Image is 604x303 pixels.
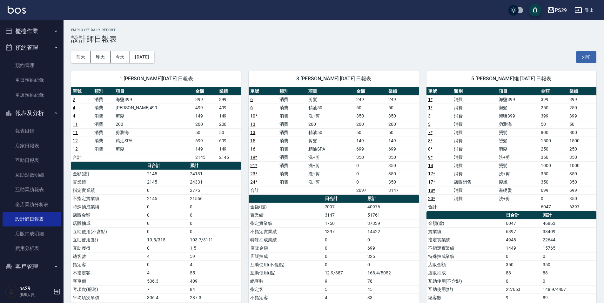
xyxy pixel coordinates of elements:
[250,105,253,110] a: 6
[355,87,387,96] th: 金額
[504,227,541,236] td: 6397
[504,252,541,260] td: 0
[188,236,241,244] td: 103.7/3111
[3,73,61,87] a: 單日預約紀錄
[114,137,193,145] td: 精油SPA
[541,260,596,269] td: 350
[568,95,596,104] td: 399
[3,124,61,138] a: 報表目錄
[278,178,307,186] td: 消費
[278,128,307,137] td: 消費
[428,122,431,127] a: 3
[355,128,387,137] td: 50
[568,178,596,186] td: 350
[452,145,497,153] td: 消費
[188,170,241,178] td: 24131
[387,178,419,186] td: 350
[3,23,61,39] button: 櫃檯作業
[307,153,355,161] td: 洗+剪
[568,153,596,161] td: 350
[71,203,145,211] td: 特殊抽成業績
[539,95,568,104] td: 399
[366,269,419,277] td: 168.4/5052
[188,194,241,203] td: 21556
[307,145,355,153] td: 精油SPA
[426,260,504,269] td: 店販金額
[188,269,241,277] td: 55
[249,203,323,211] td: 金額(虛)
[541,219,596,227] td: 46863
[71,227,145,236] td: 互助使用(不含點)
[145,194,188,203] td: 2145
[114,112,193,120] td: 剪髮
[71,35,596,44] h3: 設計師日報表
[3,182,61,197] a: 互助業績報表
[3,275,61,291] button: 商品管理
[3,241,61,256] a: 費用分析表
[497,104,540,112] td: 剪髮
[568,128,596,137] td: 800
[539,120,568,128] td: 50
[539,178,568,186] td: 350
[539,186,568,194] td: 699
[71,178,145,186] td: 實業績
[73,113,75,118] a: 4
[539,145,568,153] td: 250
[366,236,419,244] td: 0
[568,203,596,211] td: 6397
[249,211,323,219] td: 實業績
[278,120,307,128] td: 消費
[188,162,241,170] th: 累計
[250,122,255,127] a: 13
[497,178,540,186] td: 髮蠟
[387,95,419,104] td: 249
[541,211,596,219] th: 累計
[497,95,540,104] td: 海鹽399
[366,227,419,236] td: 14422
[572,4,596,16] button: 登出
[307,161,355,170] td: 洗+剪
[249,244,323,252] td: 店販金額
[355,153,387,161] td: 350
[3,168,61,182] a: 互助點數明細
[3,259,61,275] button: 客戶管理
[452,161,497,170] td: 消費
[145,219,188,227] td: 0
[188,211,241,219] td: 0
[249,87,419,195] table: a dense table
[366,195,419,203] th: 累計
[250,97,253,102] a: 6
[218,145,241,153] td: 149
[249,186,278,194] td: 合計
[3,39,61,56] button: 預約管理
[568,194,596,203] td: 350
[504,260,541,269] td: 350
[452,95,497,104] td: 消費
[539,203,568,211] td: 6047
[539,87,568,96] th: 金額
[93,112,114,120] td: 消費
[568,161,596,170] td: 1000
[452,186,497,194] td: 消費
[3,58,61,73] a: 預約管理
[71,260,145,269] td: 指定客
[5,285,18,298] img: Person
[504,219,541,227] td: 6047
[256,76,411,82] span: 3 [PERSON_NAME] [DATE] 日報表
[194,95,218,104] td: 399
[3,88,61,102] a: 單週預約紀錄
[307,87,355,96] th: 項目
[93,95,114,104] td: 消費
[541,252,596,260] td: 0
[71,186,145,194] td: 指定實業績
[73,146,78,151] a: 12
[323,211,366,219] td: 3147
[71,219,145,227] td: 店販抽成
[218,87,241,96] th: 業績
[71,170,145,178] td: 金額(虛)
[71,269,145,277] td: 不指定客
[545,4,569,17] button: PS29
[278,161,307,170] td: 消費
[93,128,114,137] td: 消費
[568,104,596,112] td: 250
